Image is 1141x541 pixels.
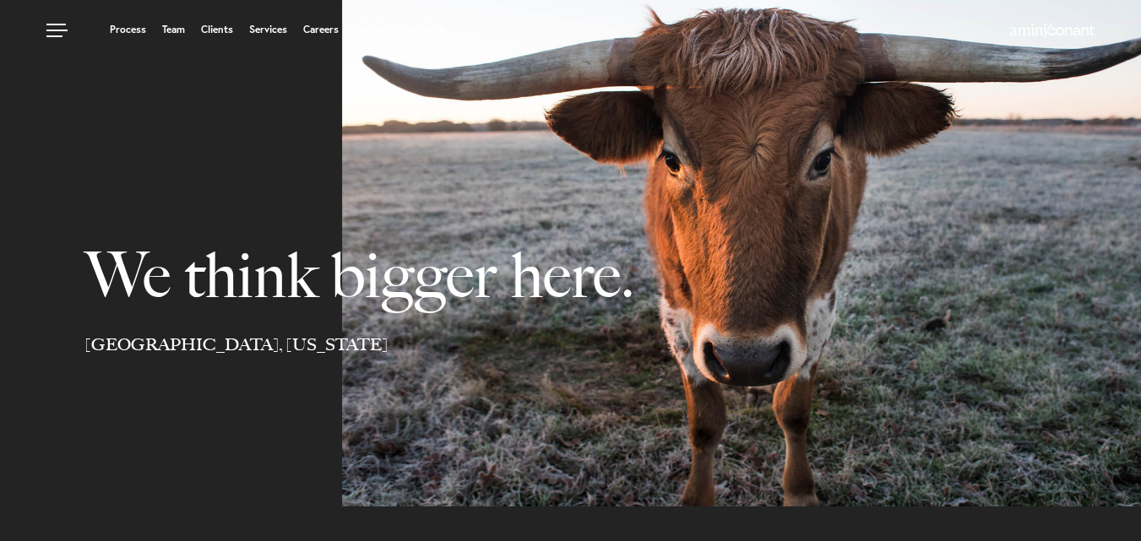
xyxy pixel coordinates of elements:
[201,24,233,35] a: Clients
[407,24,445,35] a: Insights
[1010,24,1095,38] a: Home
[249,24,287,35] a: Services
[303,24,339,35] a: Careers
[110,24,146,35] a: Process
[162,24,185,35] a: Team
[354,24,391,35] a: Contact
[1010,24,1095,37] img: Amini & Conant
